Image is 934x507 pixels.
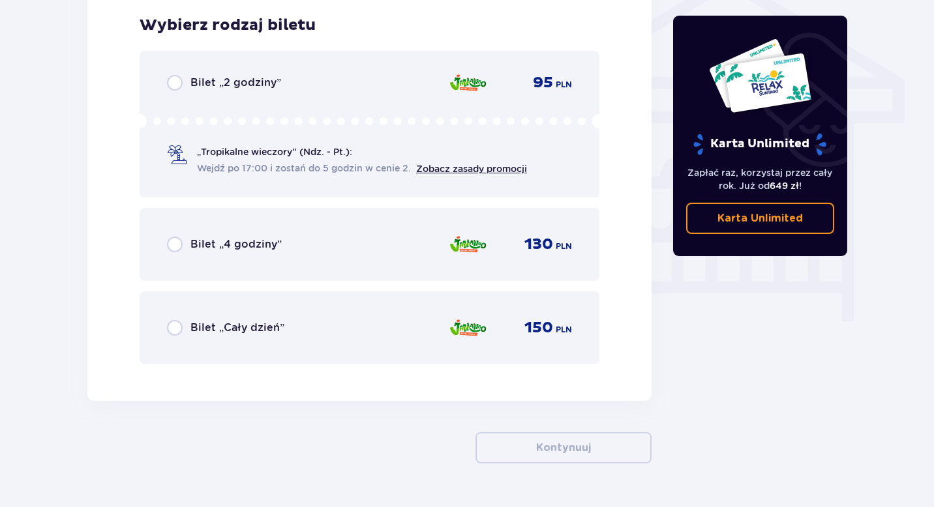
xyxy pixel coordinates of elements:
span: PLN [556,240,572,252]
a: Karta Unlimited [686,203,835,234]
span: PLN [556,324,572,336]
span: 150 [524,318,553,338]
img: Dwie karty całoroczne do Suntago z napisem 'UNLIMITED RELAX', na białym tle z tropikalnymi liśćmi... [708,38,812,113]
span: Wejdź po 17:00 i zostań do 5 godzin w cenie 2. [197,162,411,175]
img: Jamango [449,231,487,258]
button: Kontynuuj [475,432,652,463]
p: Karta Unlimited [717,211,803,225]
span: 649 zł [770,181,799,191]
span: Bilet „4 godziny” [190,237,282,252]
span: PLN [556,79,572,91]
span: 130 [524,235,553,254]
span: Bilet „2 godziny” [190,76,281,90]
span: „Tropikalne wieczory" (Ndz. - Pt.): [197,145,352,158]
p: Karta Unlimited [692,133,828,156]
span: 95 [533,73,553,93]
img: Jamango [449,314,487,341]
a: Zobacz zasady promocji [416,164,527,174]
span: Bilet „Cały dzień” [190,321,284,335]
p: Kontynuuj [536,441,591,455]
h3: Wybierz rodzaj biletu [140,16,316,35]
img: Jamango [449,69,487,96]
p: Zapłać raz, korzystaj przez cały rok. Już od ! [686,166,835,192]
